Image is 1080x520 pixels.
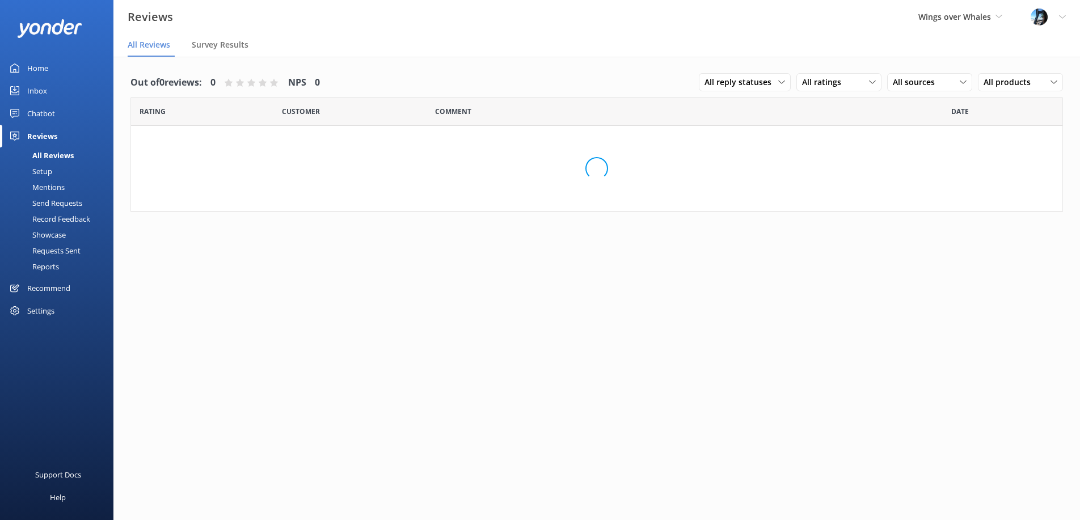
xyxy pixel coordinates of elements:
span: All ratings [802,76,848,88]
div: All Reviews [7,147,74,163]
div: Reports [7,259,59,274]
div: Send Requests [7,195,82,211]
div: Home [27,57,48,79]
a: Record Feedback [7,211,113,227]
a: Reports [7,259,113,274]
span: All sources [893,76,942,88]
span: Date [951,106,969,117]
span: All reply statuses [704,76,778,88]
div: Support Docs [35,463,81,486]
div: Inbox [27,79,47,102]
span: Wings over Whales [918,11,991,22]
span: Date [140,106,166,117]
div: Requests Sent [7,243,81,259]
h4: Out of 0 reviews: [130,75,202,90]
div: Setup [7,163,52,179]
a: Send Requests [7,195,113,211]
a: All Reviews [7,147,113,163]
img: yonder-white-logo.png [17,19,82,38]
div: Recommend [27,277,70,299]
div: Record Feedback [7,211,90,227]
span: Survey Results [192,39,248,50]
div: Help [50,486,66,509]
h4: 0 [315,75,320,90]
div: Reviews [27,125,57,147]
a: Setup [7,163,113,179]
h3: Reviews [128,8,173,26]
h4: 0 [210,75,216,90]
img: 145-1635463833.jpg [1031,9,1048,26]
span: All products [984,76,1037,88]
div: Showcase [7,227,66,243]
a: Showcase [7,227,113,243]
h4: NPS [288,75,306,90]
span: Question [435,106,471,117]
a: Requests Sent [7,243,113,259]
div: Mentions [7,179,65,195]
div: Settings [27,299,54,322]
div: Chatbot [27,102,55,125]
span: Date [282,106,320,117]
span: All Reviews [128,39,170,50]
a: Mentions [7,179,113,195]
